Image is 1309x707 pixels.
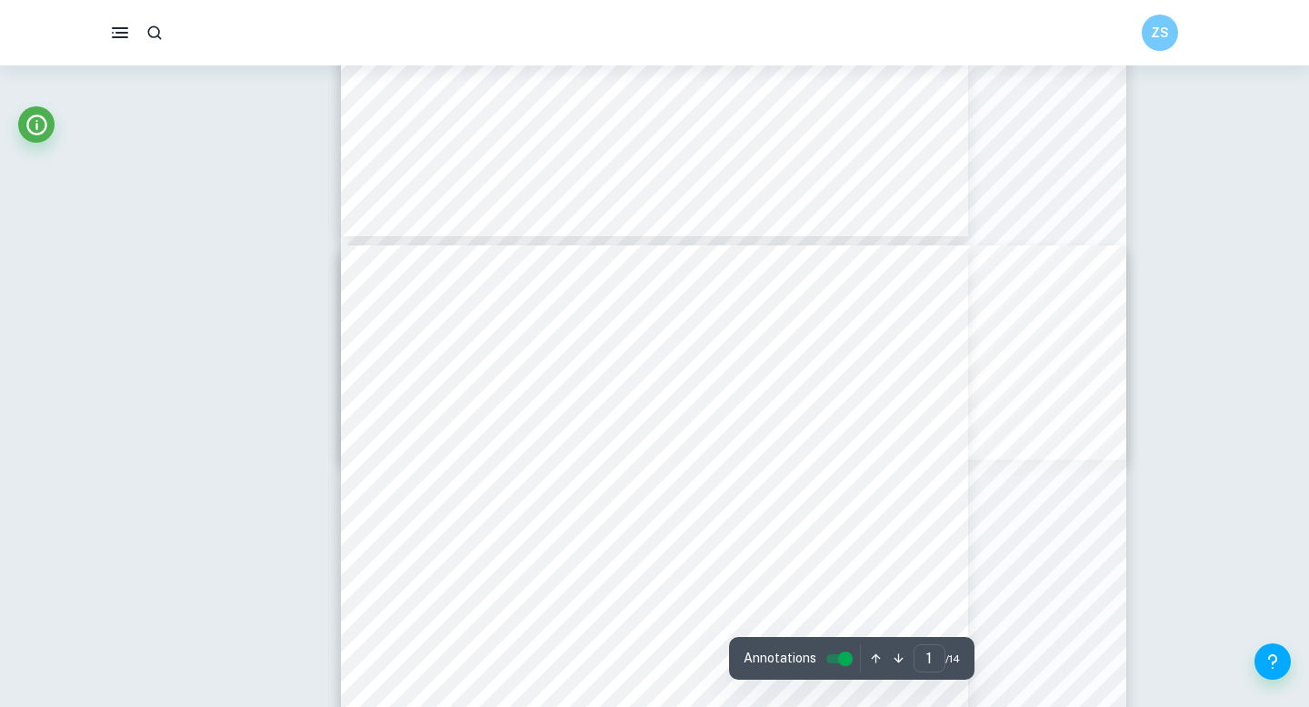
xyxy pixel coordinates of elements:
[1150,23,1171,43] h6: ZS
[744,649,816,668] span: Annotations
[1142,15,1178,51] button: ZS
[1254,643,1291,680] button: Help and Feedback
[945,651,960,667] span: / 14
[18,106,55,143] button: Info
